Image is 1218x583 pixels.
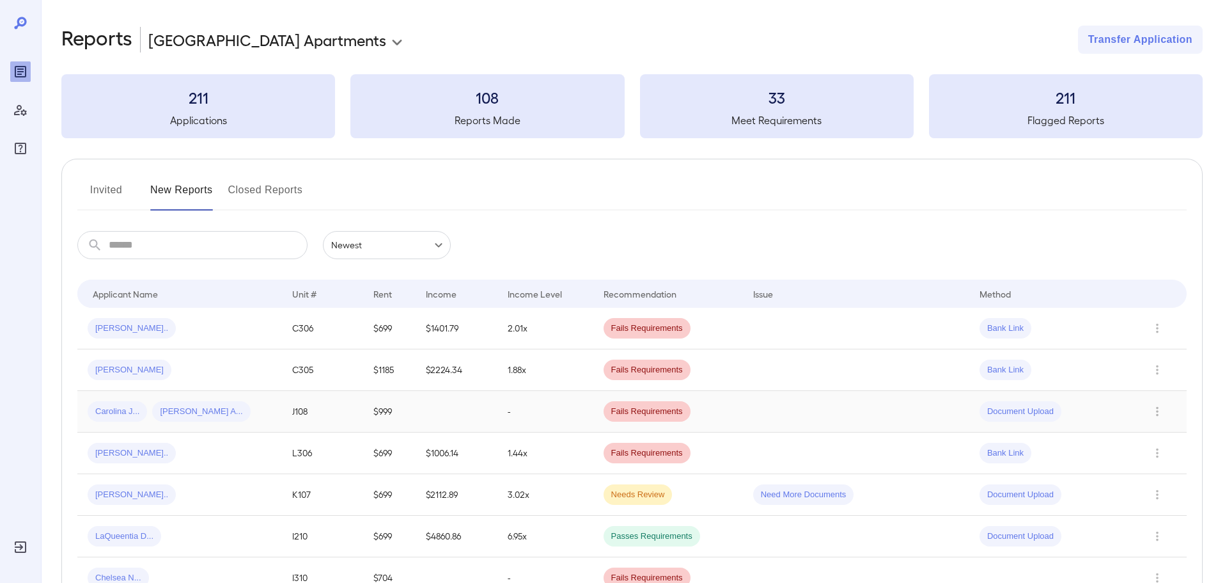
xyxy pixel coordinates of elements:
[282,516,364,557] td: I210
[363,308,416,349] td: $699
[980,364,1031,376] span: Bank Link
[980,447,1031,459] span: Bank Link
[640,87,914,108] h3: 33
[604,364,691,376] span: Fails Requirements
[10,100,31,120] div: Manage Users
[980,531,1061,543] span: Document Upload
[753,489,854,501] span: Need More Documents
[88,323,176,335] span: [PERSON_NAME]..
[416,474,497,516] td: $2112.89
[10,61,31,82] div: Reports
[426,286,457,301] div: Income
[61,74,1203,138] summary: 211Applications108Reports Made33Meet Requirements211Flagged Reports
[88,447,176,459] span: [PERSON_NAME]..
[363,433,416,474] td: $699
[929,113,1203,128] h5: Flagged Reports
[604,323,691,335] span: Fails Requirements
[363,349,416,391] td: $1185
[77,180,135,211] button: Invited
[363,474,416,516] td: $699
[497,308,593,349] td: 2.01x
[323,231,451,259] div: Newest
[929,87,1203,108] h3: 211
[88,406,147,418] span: Carolina J...
[148,29,386,50] p: [GEOGRAPHIC_DATA] Apartments
[640,113,914,128] h5: Meet Requirements
[416,308,497,349] td: $1401.79
[604,531,700,543] span: Passes Requirements
[150,180,213,211] button: New Reports
[980,323,1031,335] span: Bank Link
[88,531,161,543] span: LaQueentia D...
[497,349,593,391] td: 1.88x
[497,474,593,516] td: 3.02x
[1147,443,1167,463] button: Row Actions
[604,406,691,418] span: Fails Requirements
[363,516,416,557] td: $699
[282,474,364,516] td: K107
[604,447,691,459] span: Fails Requirements
[373,286,394,301] div: Rent
[497,433,593,474] td: 1.44x
[1147,484,1167,505] button: Row Actions
[508,286,562,301] div: Income Level
[980,406,1061,418] span: Document Upload
[1147,526,1167,547] button: Row Actions
[497,516,593,557] td: 6.95x
[980,489,1061,501] span: Document Upload
[152,406,250,418] span: [PERSON_NAME] A...
[61,113,335,128] h5: Applications
[61,87,335,108] h3: 211
[10,138,31,159] div: FAQ
[416,349,497,391] td: $2224.34
[1147,360,1167,380] button: Row Actions
[363,391,416,433] td: $999
[497,391,593,433] td: -
[88,364,171,376] span: [PERSON_NAME]
[604,286,676,301] div: Recommendation
[282,349,364,391] td: C305
[88,489,176,501] span: [PERSON_NAME]..
[282,391,364,433] td: J108
[1147,318,1167,339] button: Row Actions
[292,286,316,301] div: Unit #
[282,433,364,474] td: L306
[980,286,1011,301] div: Method
[416,516,497,557] td: $4860.86
[416,433,497,474] td: $1006.14
[350,87,624,108] h3: 108
[1147,401,1167,422] button: Row Actions
[228,180,303,211] button: Closed Reports
[10,537,31,557] div: Log Out
[1078,26,1203,54] button: Transfer Application
[753,286,774,301] div: Issue
[93,286,158,301] div: Applicant Name
[282,308,364,349] td: C306
[604,489,673,501] span: Needs Review
[61,26,132,54] h2: Reports
[350,113,624,128] h5: Reports Made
